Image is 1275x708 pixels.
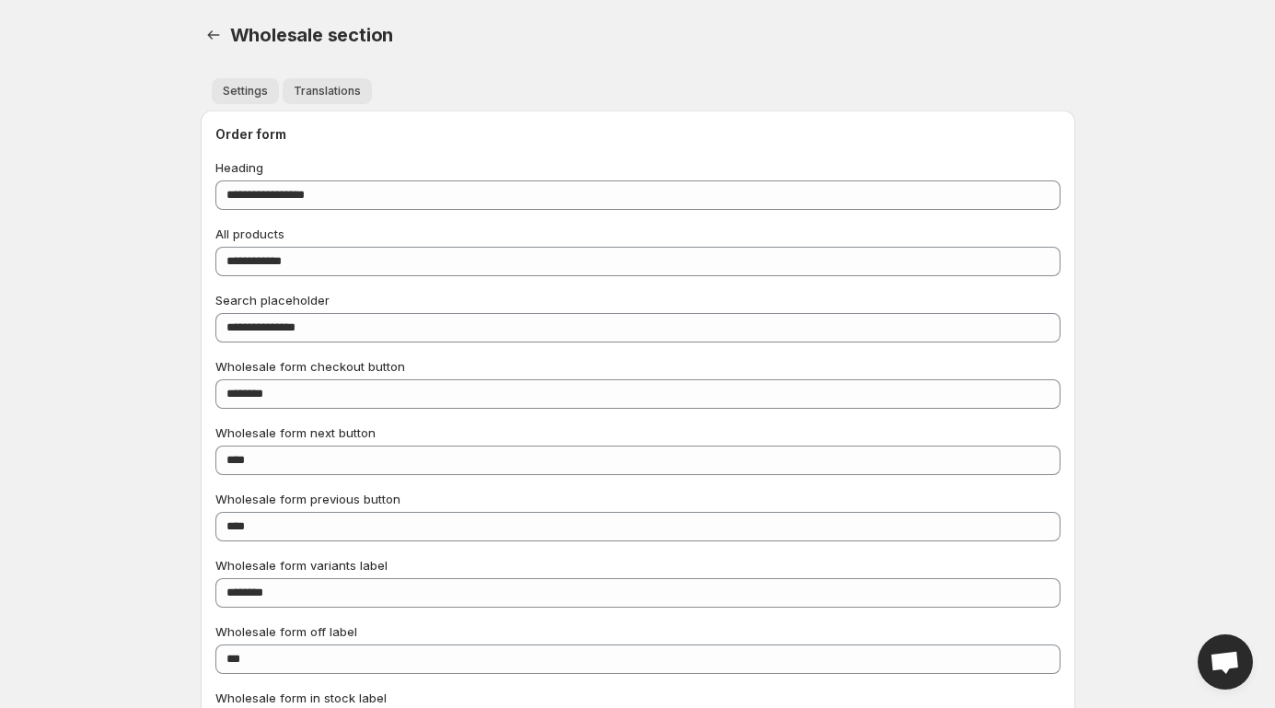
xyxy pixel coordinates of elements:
span: Settings [223,84,268,99]
span: Heading [215,160,263,175]
span: Wholesale form previous button [215,492,400,506]
span: All products [215,226,284,241]
div: Open chat [1198,634,1253,690]
span: Wholesale form next button [215,425,376,440]
h2: Order form [215,125,1061,144]
span: Wholesale form off label [215,624,357,639]
span: Wholesale form in stock label [215,691,387,705]
span: Wholesale section [230,24,394,46]
span: Search placeholder [215,293,330,308]
span: Wholesale form variants label [215,558,388,573]
span: Wholesale form checkout button [215,359,405,374]
span: Translations [294,84,361,99]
